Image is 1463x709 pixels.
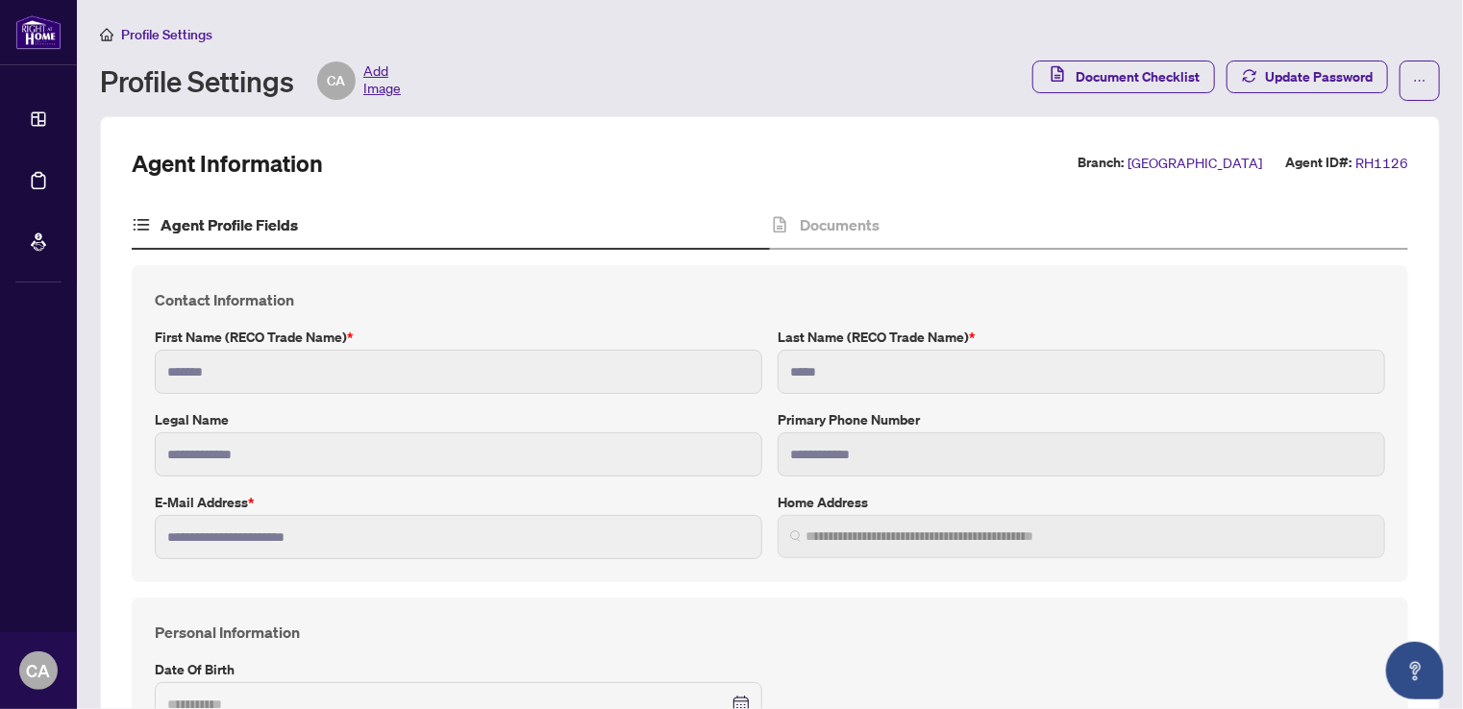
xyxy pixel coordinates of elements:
[1265,61,1373,92] span: Update Password
[155,288,1385,311] h4: Contact Information
[778,492,1385,513] label: Home Address
[778,327,1385,348] label: Last Name (RECO Trade Name)
[1076,61,1200,92] span: Document Checklist
[778,409,1385,430] label: Primary Phone Number
[1128,152,1262,174] span: [GEOGRAPHIC_DATA]
[1386,642,1444,699] button: Open asap
[15,14,62,50] img: logo
[100,28,113,41] span: home
[790,530,802,542] img: search_icon
[121,26,212,43] span: Profile Settings
[1078,152,1124,174] label: Branch:
[800,213,880,236] h4: Documents
[1227,61,1388,93] button: Update Password
[132,148,323,179] h2: Agent Information
[328,70,346,91] span: CA
[27,657,51,684] span: CA
[1285,152,1351,174] label: Agent ID#:
[161,213,298,236] h4: Agent Profile Fields
[100,61,401,100] div: Profile Settings
[155,621,1385,644] h4: Personal Information
[1413,74,1426,87] span: ellipsis
[155,327,762,348] label: First Name (RECO Trade Name)
[1032,61,1215,93] button: Document Checklist
[155,492,762,513] label: E-mail Address
[363,61,401,100] span: Add Image
[155,659,762,680] label: Date of Birth
[155,409,762,430] label: Legal Name
[1355,152,1408,174] span: RH1126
